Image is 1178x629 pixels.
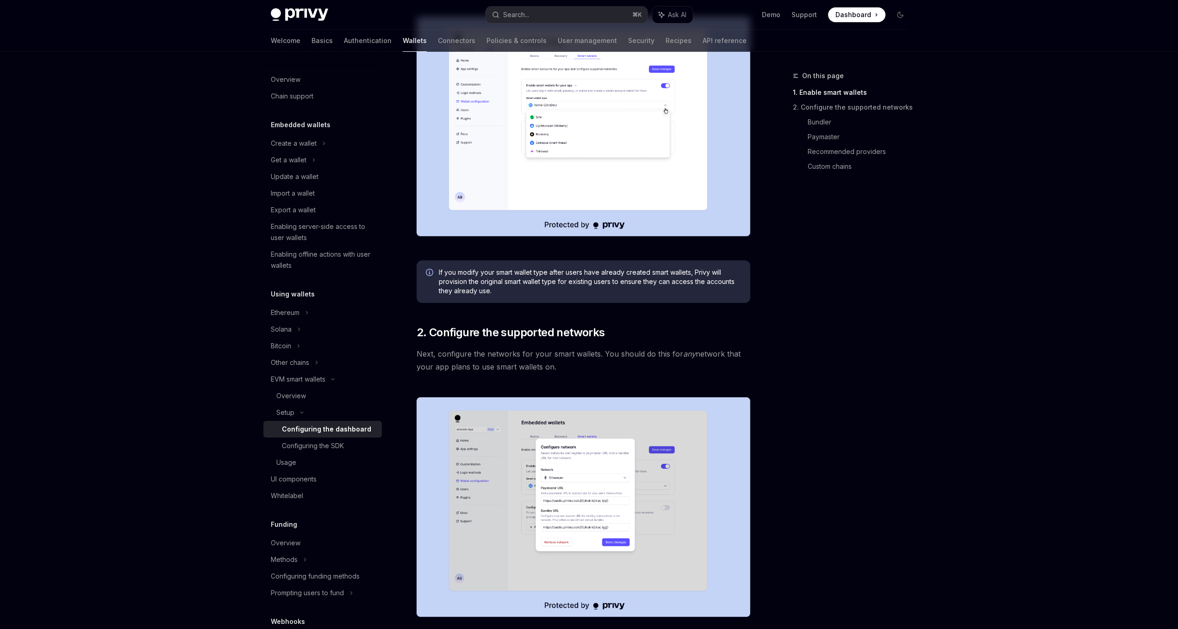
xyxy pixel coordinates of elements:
a: Chain support [263,88,382,105]
h5: Using wallets [271,289,315,300]
div: Get a wallet [271,154,306,166]
a: Enabling server-side access to user wallets [263,218,382,246]
h5: Embedded wallets [271,119,330,130]
h5: Funding [271,519,297,530]
a: Configuring funding methods [263,568,382,585]
div: Search... [503,9,529,20]
div: Enabling server-side access to user wallets [271,221,376,243]
button: Toggle dark mode [893,7,908,22]
span: Ask AI [668,10,686,19]
div: Methods [271,554,298,565]
a: Welcome [271,30,300,52]
a: Configuring the dashboard [263,421,382,438]
a: 1. Enable smart wallets [793,85,915,100]
img: Sample enable smart wallets [417,17,750,236]
div: EVM smart wallets [271,374,325,385]
button: Search...⌘K [486,6,648,23]
span: Next, configure the networks for your smart wallets. You should do this for network that your app... [417,347,750,373]
a: Overview [263,388,382,404]
a: Demo [762,10,780,19]
div: Import a wallet [271,188,315,199]
img: Sample enable smart wallets [417,397,750,617]
div: Create a wallet [271,138,317,149]
a: UI components [263,471,382,487]
span: ⌘ K [632,11,642,18]
svg: Info [426,269,435,278]
em: any [683,349,696,358]
div: Enabling offline actions with user wallets [271,249,376,271]
a: Whitelabel [263,487,382,504]
div: Usage [276,457,296,468]
span: Dashboard [835,10,871,19]
a: Overview [263,71,382,88]
div: Other chains [271,357,309,368]
a: Export a wallet [263,202,382,218]
a: Connectors [438,30,475,52]
div: Export a wallet [271,204,316,216]
a: Bundler [808,115,915,129]
a: Support [792,10,817,19]
div: Prompting users to fund [271,587,344,598]
a: Security [628,30,654,52]
div: Chain support [271,91,313,102]
div: Bitcoin [271,340,291,351]
div: Solana [271,324,292,335]
span: On this page [802,70,844,81]
span: If you modify your smart wallet type after users have already created smart wallets, Privy will p... [439,268,741,296]
a: Update a wallet [263,168,382,185]
div: Update a wallet [271,171,318,182]
a: Dashboard [828,7,885,22]
a: Policies & controls [486,30,547,52]
div: Overview [271,537,300,549]
div: Configuring the SDK [282,440,344,451]
a: Recommended providers [808,144,915,159]
a: API reference [703,30,747,52]
div: Configuring the dashboard [282,424,371,435]
div: Setup [276,407,294,418]
a: Enabling offline actions with user wallets [263,246,382,274]
a: Overview [263,535,382,551]
a: Basics [312,30,333,52]
div: Overview [276,390,306,401]
button: Ask AI [652,6,693,23]
a: Custom chains [808,159,915,174]
a: Wallets [403,30,427,52]
div: Overview [271,74,300,85]
a: Import a wallet [263,185,382,202]
div: Ethereum [271,307,299,318]
h5: Webhooks [271,616,305,627]
div: Whitelabel [271,490,303,501]
div: Configuring funding methods [271,571,360,582]
a: Paymaster [808,129,915,144]
span: 2. Configure the supported networks [417,325,605,340]
a: User management [558,30,617,52]
a: Recipes [666,30,692,52]
a: Authentication [344,30,392,52]
img: dark logo [271,8,328,21]
a: Usage [263,454,382,471]
a: 2. Configure the supported networks [793,100,915,115]
a: Configuring the SDK [263,438,382,454]
div: UI components [271,474,317,485]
